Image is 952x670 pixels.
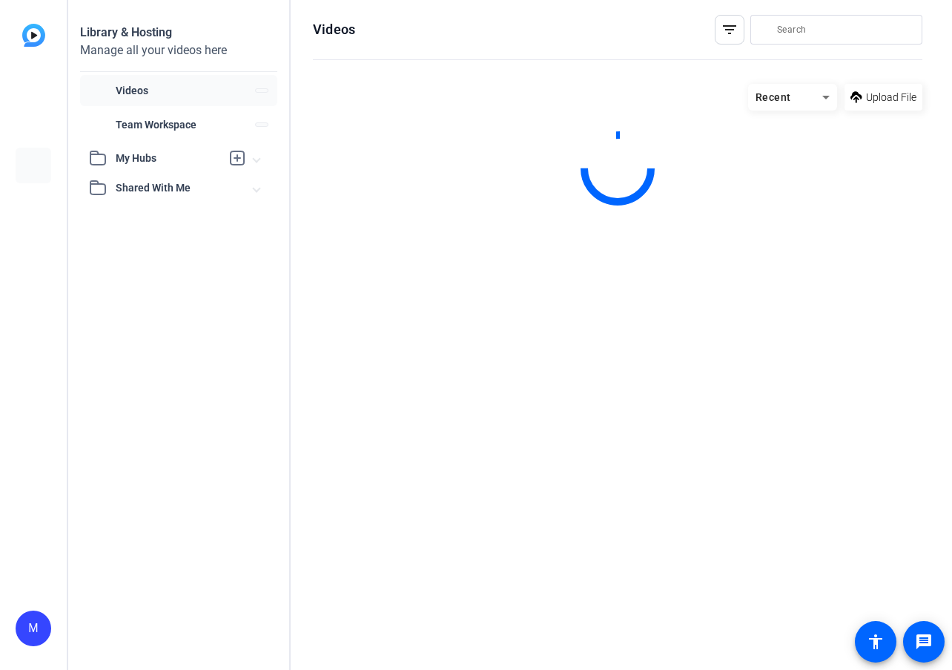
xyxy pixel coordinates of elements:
span: Shared With Me [116,180,254,196]
div: M [16,611,51,646]
span: Upload File [866,90,916,105]
mat-icon: message [915,633,933,651]
mat-icon: accessibility [867,633,885,651]
div: Library & Hosting [80,24,277,42]
span: My Hubs [116,151,221,166]
img: blue-gradient.svg [22,24,45,47]
button: Upload File [844,84,922,111]
mat-icon: filter_list [721,21,738,39]
mat-expansion-panel-header: Shared With Me [80,173,277,203]
span: Recent [756,91,791,103]
input: Search [777,21,910,39]
div: Manage all your videos here [80,42,277,59]
span: Team Workspace [116,117,255,132]
mat-expansion-panel-header: My Hubs [80,143,277,173]
h1: Videos [313,21,355,39]
span: Videos [116,83,255,98]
